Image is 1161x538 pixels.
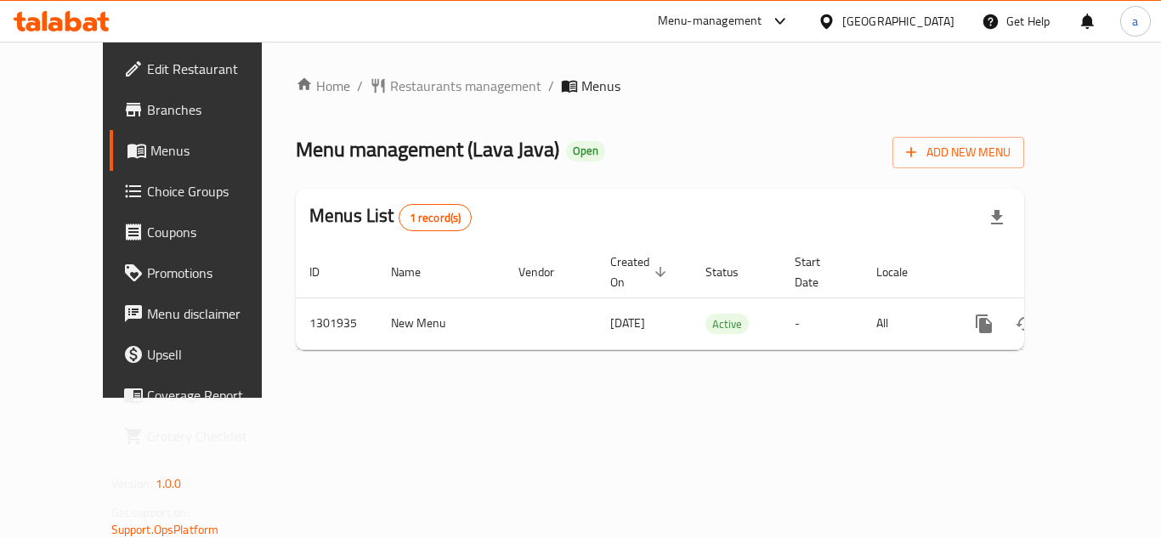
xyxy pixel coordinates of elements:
[147,59,283,79] span: Edit Restaurant
[357,76,363,96] li: /
[296,246,1141,350] table: enhanced table
[705,262,761,282] span: Status
[399,210,472,226] span: 1 record(s)
[110,293,297,334] a: Menu disclaimer
[156,473,182,495] span: 1.0.0
[781,297,863,349] td: -
[610,312,645,334] span: [DATE]
[110,416,297,456] a: Grocery Checklist
[147,99,283,120] span: Branches
[110,334,297,375] a: Upsell
[296,76,1024,96] nav: breadcrumb
[110,89,297,130] a: Branches
[1132,12,1138,31] span: a
[548,76,554,96] li: /
[795,252,842,292] span: Start Date
[147,263,283,283] span: Promotions
[110,212,297,252] a: Coupons
[147,344,283,365] span: Upsell
[876,262,930,282] span: Locale
[391,262,443,282] span: Name
[147,181,283,201] span: Choice Groups
[950,246,1141,298] th: Actions
[399,204,473,231] div: Total records count
[110,375,297,416] a: Coverage Report
[658,11,762,31] div: Menu-management
[842,12,954,31] div: [GEOGRAPHIC_DATA]
[906,142,1011,163] span: Add New Menu
[309,262,342,282] span: ID
[1005,303,1045,344] button: Change Status
[296,76,350,96] a: Home
[566,144,605,158] span: Open
[863,297,950,349] td: All
[111,473,153,495] span: Version:
[147,303,283,324] span: Menu disclaimer
[147,385,283,405] span: Coverage Report
[110,252,297,293] a: Promotions
[705,314,749,334] span: Active
[296,130,559,168] span: Menu management ( Lava Java )
[581,76,620,96] span: Menus
[977,197,1017,238] div: Export file
[147,222,283,242] span: Coupons
[110,130,297,171] a: Menus
[610,252,671,292] span: Created On
[296,297,377,349] td: 1301935
[518,262,576,282] span: Vendor
[150,140,283,161] span: Menus
[309,203,472,231] h2: Menus List
[111,501,190,524] span: Get support on:
[110,48,297,89] a: Edit Restaurant
[110,171,297,212] a: Choice Groups
[892,137,1024,168] button: Add New Menu
[390,76,541,96] span: Restaurants management
[370,76,541,96] a: Restaurants management
[964,303,1005,344] button: more
[566,141,605,161] div: Open
[377,297,505,349] td: New Menu
[147,426,283,446] span: Grocery Checklist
